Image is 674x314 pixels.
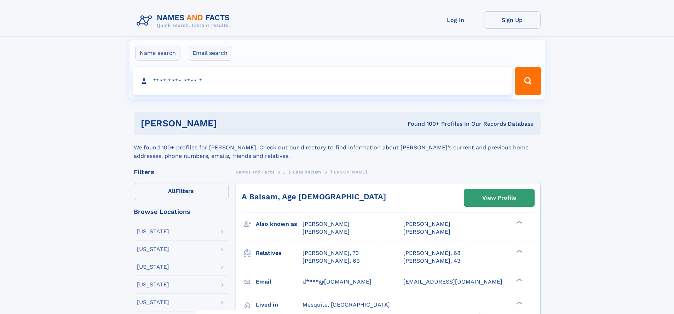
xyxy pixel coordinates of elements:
[256,218,303,230] h3: Also known as
[188,46,232,61] label: Email search
[403,221,450,227] span: [PERSON_NAME]
[137,246,169,252] div: [US_STATE]
[256,247,303,259] h3: Relatives
[282,167,285,176] a: L
[134,183,229,200] label: Filters
[293,170,321,175] span: Lass balsam
[303,221,350,227] span: [PERSON_NAME]
[256,276,303,288] h3: Email
[137,264,169,270] div: [US_STATE]
[403,249,461,257] a: [PERSON_NAME], 68
[514,301,523,305] div: ❯
[134,11,236,30] img: Logo Names and Facts
[427,11,484,29] a: Log In
[282,170,285,175] span: L
[514,278,523,282] div: ❯
[303,257,360,265] a: [PERSON_NAME], 69
[329,170,367,175] span: [PERSON_NAME]
[303,249,359,257] a: [PERSON_NAME], 73
[135,46,180,61] label: Name search
[137,299,169,305] div: [US_STATE]
[464,189,534,206] a: View Profile
[514,249,523,253] div: ❯
[133,67,512,95] input: search input
[484,11,541,29] a: Sign Up
[134,135,541,160] div: We found 100+ profiles for [PERSON_NAME]. Check out our directory to find information about [PERS...
[168,188,175,194] span: All
[242,192,386,201] a: A Balsam, Age [DEMOGRAPHIC_DATA]
[515,67,541,95] button: Search Button
[134,209,229,215] div: Browse Locations
[514,220,523,225] div: ❯
[312,120,534,128] div: Found 100+ Profiles In Our Records Database
[403,278,502,285] span: [EMAIL_ADDRESS][DOMAIN_NAME]
[303,301,390,308] span: Mesquite, [GEOGRAPHIC_DATA]
[403,257,460,265] a: [PERSON_NAME], 43
[137,229,169,234] div: [US_STATE]
[293,167,321,176] a: Lass balsam
[134,169,229,175] div: Filters
[482,190,516,206] div: View Profile
[236,167,275,176] a: Names and Facts
[141,119,312,128] h1: [PERSON_NAME]
[137,282,169,287] div: [US_STATE]
[403,228,450,235] span: [PERSON_NAME]
[256,299,303,311] h3: Lived in
[303,228,350,235] span: [PERSON_NAME]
